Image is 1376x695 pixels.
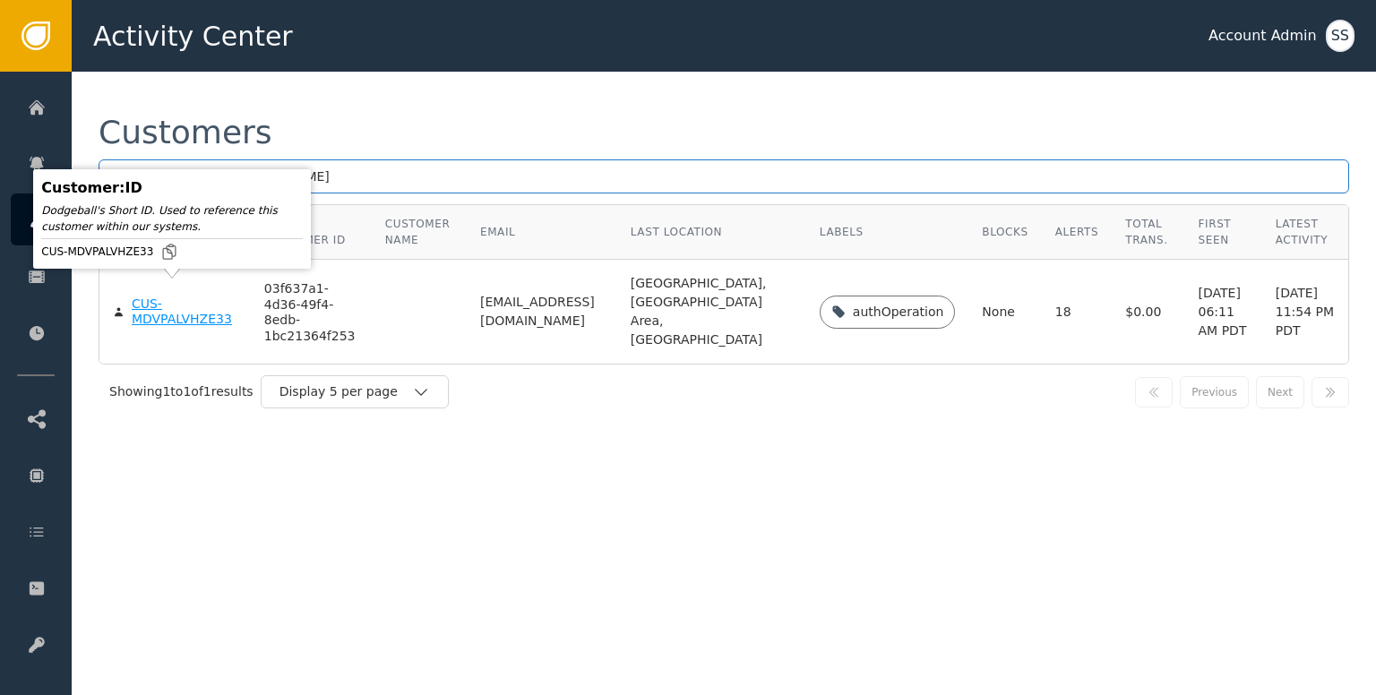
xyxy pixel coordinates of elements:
td: [DATE] 11:54 PM PDT [1262,260,1348,364]
div: 03f637a1-4d36-49f4-8edb-1bc21364f253 [264,281,358,344]
div: None [982,303,1028,322]
td: $0.00 [1112,260,1184,364]
div: CUS-MDVPALVHZE33 [41,243,303,261]
div: First Seen [1199,216,1249,248]
div: Labels [820,224,956,240]
div: Dodgeball's Short ID. Used to reference this customer within our systems. [41,202,303,235]
div: Display 5 per page [279,382,412,401]
div: Blocks [982,224,1028,240]
td: [DATE] 06:11 AM PDT [1185,260,1262,364]
span: Activity Center [93,16,293,56]
div: Latest Activity [1276,216,1335,248]
div: Customer Name [385,216,453,248]
td: 18 [1042,260,1113,364]
td: [EMAIL_ADDRESS][DOMAIN_NAME] [467,260,617,364]
div: Total Trans. [1125,216,1171,248]
div: Last Location [631,224,793,240]
div: authOperation [853,303,944,322]
div: Customers [99,116,272,149]
button: Display 5 per page [261,375,449,408]
div: CUS-MDVPALVHZE33 [132,296,237,328]
td: [GEOGRAPHIC_DATA], [GEOGRAPHIC_DATA] Area, [GEOGRAPHIC_DATA] [617,260,806,364]
input: Search by name, email, or ID [99,159,1349,193]
div: Your Customer ID [264,216,358,248]
div: Customer : ID [41,177,303,199]
div: Showing 1 to 1 of 1 results [109,382,254,401]
div: Email [480,224,604,240]
div: Alerts [1055,224,1099,240]
button: SS [1326,20,1354,52]
div: Account Admin [1208,25,1317,47]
